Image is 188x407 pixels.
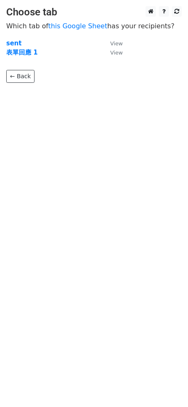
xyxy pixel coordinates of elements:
[6,70,35,83] a: ← Back
[6,49,38,56] a: 表單回應 1
[6,40,22,47] a: sent
[6,6,182,18] h3: Choose tab
[102,40,123,47] a: View
[48,22,107,30] a: this Google Sheet
[102,49,123,56] a: View
[110,40,123,47] small: View
[6,22,182,30] p: Which tab of has your recipients?
[110,50,123,56] small: View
